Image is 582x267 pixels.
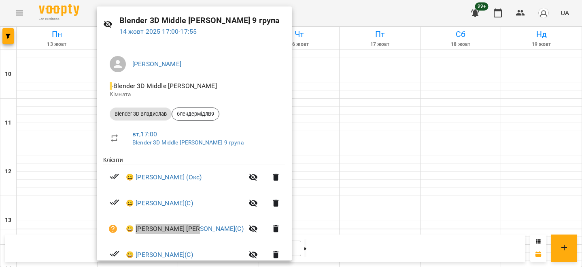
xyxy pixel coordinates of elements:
svg: Візит сплачено [110,249,119,258]
span: - Blender 3D Middle [PERSON_NAME] [110,82,219,90]
a: 😀 [PERSON_NAME](С) [126,250,193,260]
div: блендермідлВ9 [172,108,219,121]
a: 😀 [PERSON_NAME] [PERSON_NAME](С) [126,224,244,234]
p: Кімната [110,90,279,99]
a: 😀 [PERSON_NAME](С) [126,198,193,208]
a: 14 жовт 2025 17:00-17:55 [119,28,197,35]
span: блендермідлВ9 [172,110,219,118]
h6: Blender 3D Middle [PERSON_NAME] 9 група [119,14,286,27]
span: Blender 3D Владислав [110,110,172,118]
a: Blender 3D Middle [PERSON_NAME] 9 група [132,139,244,146]
a: 😀 [PERSON_NAME] (Окс) [126,172,202,182]
a: вт , 17:00 [132,130,157,138]
a: [PERSON_NAME] [132,60,181,68]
